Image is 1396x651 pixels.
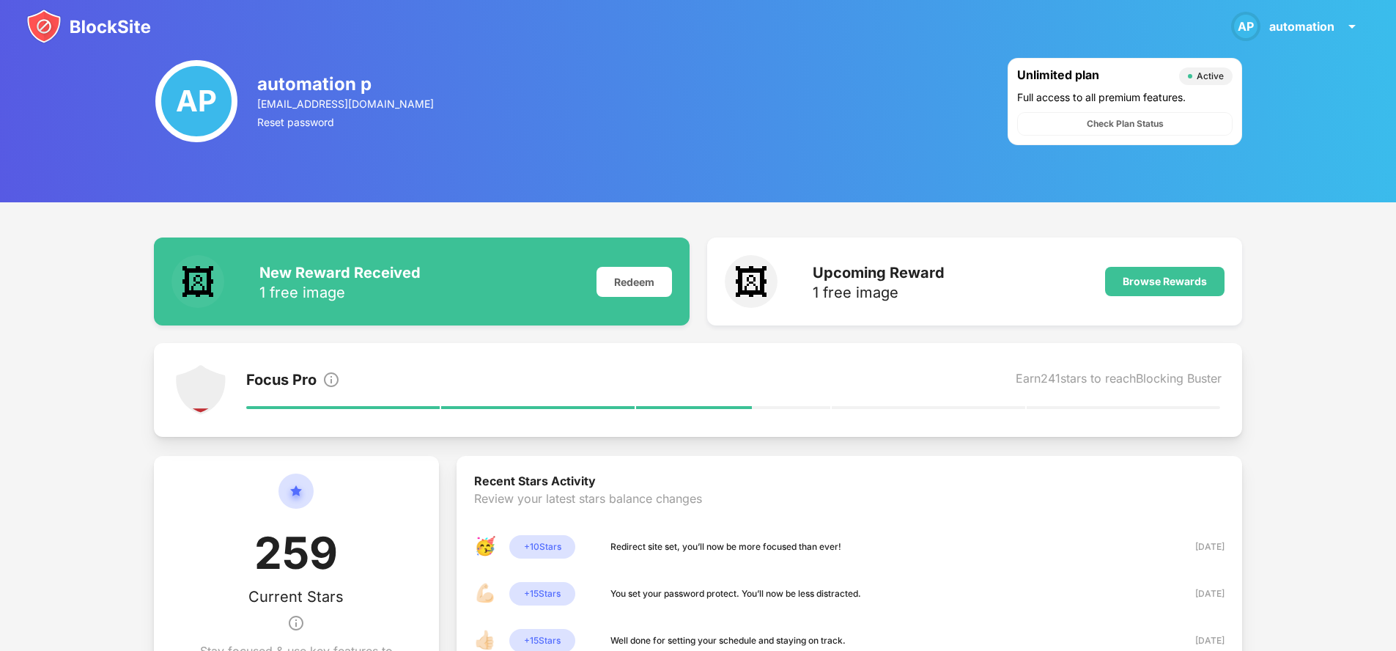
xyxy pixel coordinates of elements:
[1123,276,1207,287] div: Browse Rewards
[610,633,846,648] div: Well done for setting your schedule and staying on track.
[474,491,1225,535] div: Review your latest stars balance changes
[1087,117,1164,131] div: Check Plan Status
[155,60,237,142] div: AP
[257,98,436,110] div: [EMAIL_ADDRESS][DOMAIN_NAME]
[474,474,1225,491] div: Recent Stars Activity
[610,586,861,601] div: You set your password protect. You’ll now be less distracted.
[1231,12,1260,41] div: AP
[1172,540,1225,554] div: [DATE]
[725,255,778,308] div: 🖼
[1016,371,1222,391] div: Earn 241 stars to reach Blocking Buster
[1172,633,1225,648] div: [DATE]
[509,582,575,606] div: + 15 Stars
[322,371,340,389] img: info.svg
[174,364,227,416] img: points-level-1.svg
[287,606,305,641] img: info.svg
[26,9,151,44] img: blocksite-icon.svg
[474,535,498,559] div: 🥳
[1269,19,1334,34] div: automation
[257,116,436,128] div: Reset password
[597,267,672,297] div: Redeem
[813,285,945,300] div: 1 free image
[509,535,575,559] div: + 10 Stars
[278,474,314,526] img: circle-star.svg
[259,285,421,300] div: 1 free image
[257,73,436,95] div: automation p
[1197,70,1224,81] div: Active
[254,526,338,588] div: 259
[474,582,498,606] div: 💪🏻
[813,264,945,282] div: Upcoming Reward
[248,588,344,606] div: Current Stars
[610,540,841,554] div: Redirect site set, you’ll now be more focused than ever!
[1017,67,1172,85] div: Unlimited plan
[259,264,421,282] div: New Reward Received
[1017,91,1233,103] div: Full access to all premium features.
[171,255,224,308] div: 🖼
[246,371,317,391] div: Focus Pro
[1172,586,1225,601] div: [DATE]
